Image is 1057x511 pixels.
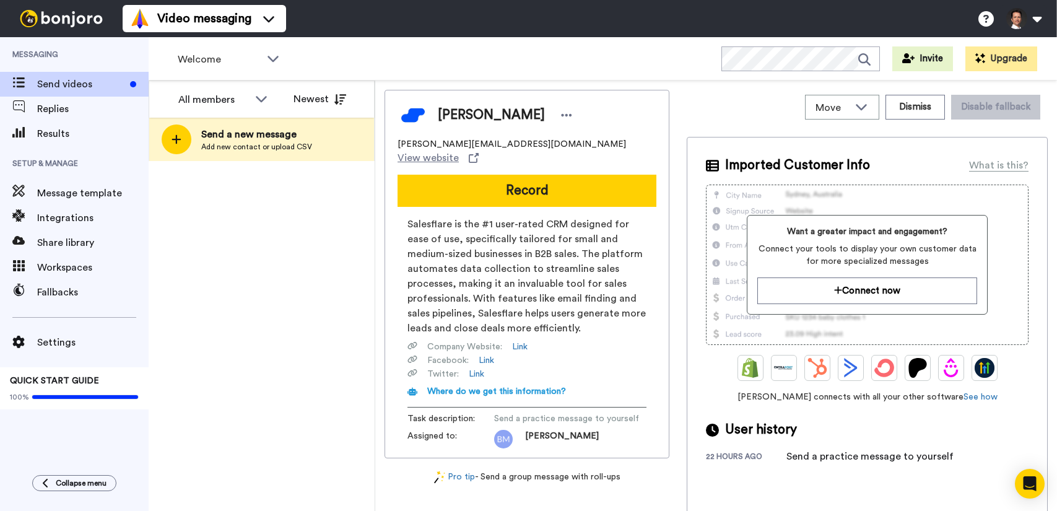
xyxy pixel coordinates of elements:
[874,358,894,378] img: ConvertKit
[525,430,599,448] span: [PERSON_NAME]
[841,358,861,378] img: ActiveCampaign
[786,449,954,464] div: Send a practice message to yourself
[37,211,149,225] span: Integrations
[37,235,149,250] span: Share library
[427,387,566,396] span: Where do we get this information?
[10,392,29,402] span: 100%
[706,391,1029,403] span: [PERSON_NAME] connects with all your other software
[398,138,626,151] span: [PERSON_NAME][EMAIL_ADDRESS][DOMAIN_NAME]
[807,358,827,378] img: Hubspot
[407,217,646,336] span: Salesflare is the #1 user-rated CRM designed for ease of use, specifically tailored for small and...
[32,475,116,491] button: Collapse menu
[178,52,261,67] span: Welcome
[512,341,528,353] a: Link
[201,127,312,142] span: Send a new message
[494,413,639,425] span: Send a practice message to yourself
[438,106,545,124] span: [PERSON_NAME]
[37,260,149,275] span: Workspaces
[892,46,953,71] button: Invite
[975,358,994,378] img: GoHighLevel
[407,413,494,425] span: Task description :
[741,358,760,378] img: Shopify
[725,421,797,439] span: User history
[37,102,149,116] span: Replies
[427,341,502,353] span: Company Website :
[479,354,494,367] a: Link
[965,46,1037,71] button: Upgrade
[37,335,149,350] span: Settings
[434,471,445,484] img: magic-wand.svg
[434,471,475,484] a: Pro tip
[284,87,355,111] button: Newest
[1015,469,1045,499] div: Open Intercom Messenger
[201,142,312,152] span: Add new contact or upload CSV
[941,358,961,378] img: Drip
[427,368,459,380] span: Twitter :
[157,10,251,27] span: Video messaging
[494,430,513,448] img: bm.png
[398,175,656,207] button: Record
[774,358,794,378] img: Ontraport
[706,452,786,464] div: 22 hours ago
[398,151,479,165] a: View website
[178,92,249,107] div: All members
[398,151,459,165] span: View website
[15,10,108,27] img: bj-logo-header-white.svg
[398,100,428,131] img: Image of Bruno
[757,225,978,238] span: Want a greater impact and engagement?
[951,95,1040,120] button: Disable fallback
[56,478,107,488] span: Collapse menu
[757,277,978,304] button: Connect now
[908,358,928,378] img: Patreon
[37,285,149,300] span: Fallbacks
[816,100,849,115] span: Move
[963,393,998,401] a: See how
[969,158,1029,173] div: What is this?
[37,186,149,201] span: Message template
[10,377,99,385] span: QUICK START GUIDE
[469,368,484,380] a: Link
[407,430,494,448] span: Assigned to:
[37,126,149,141] span: Results
[130,9,150,28] img: vm-color.svg
[427,354,469,367] span: Facebook :
[757,243,978,268] span: Connect your tools to display your own customer data for more specialized messages
[725,156,870,175] span: Imported Customer Info
[37,77,125,92] span: Send videos
[885,95,945,120] button: Dismiss
[385,471,669,484] div: - Send a group message with roll-ups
